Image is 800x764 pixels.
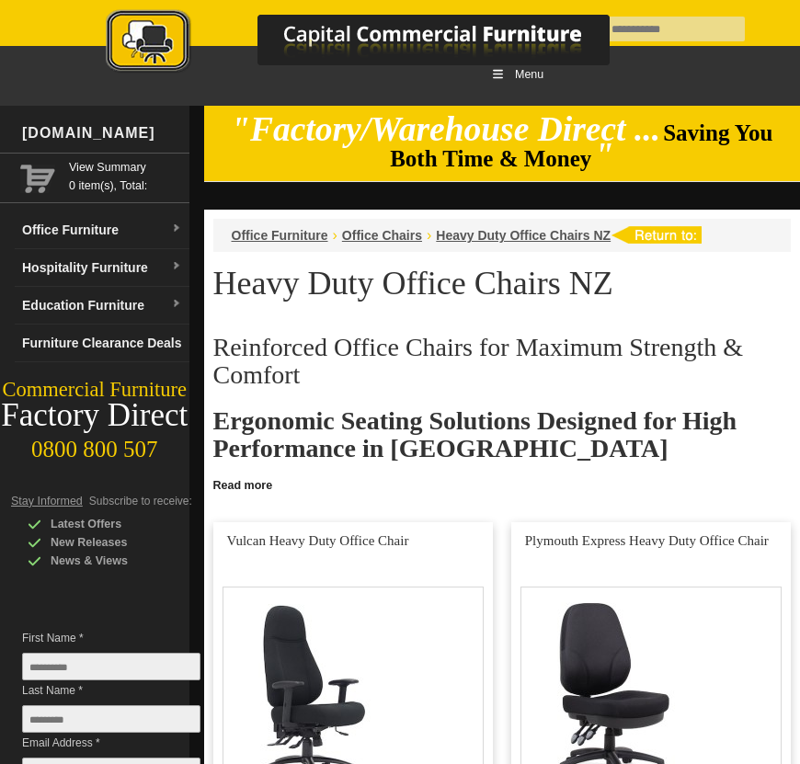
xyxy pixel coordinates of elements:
div: [DOMAIN_NAME] [15,106,189,161]
span: Subscribe to receive: [89,495,192,507]
em: "Factory/Warehouse Direct ... [231,110,660,148]
a: Hospitality Furnituredropdown [15,249,189,287]
a: Education Furnituredropdown [15,287,189,325]
li: › [427,226,431,245]
strong: Ergonomic Seating Solutions Designed for High Performance in [GEOGRAPHIC_DATA] [213,406,737,462]
a: Office Furniture [232,228,328,243]
div: News & Views [28,552,202,570]
span: Stay Informed [11,495,83,507]
a: Furniture Clearance Deals [15,325,189,362]
span: 0 item(s), Total: [69,158,182,192]
em: " [595,136,614,174]
h1: Heavy Duty Office Chairs NZ [213,266,792,301]
h2: Reinforced Office Chairs for Maximum Strength & Comfort [213,334,792,389]
img: return to [611,226,702,244]
span: First Name * [22,629,164,647]
a: Office Furnituredropdown [15,211,189,249]
div: Latest Offers [28,515,202,533]
a: View Summary [69,158,182,177]
span: Last Name * [22,681,164,700]
a: Heavy Duty Office Chairs NZ [436,228,611,243]
img: dropdown [171,223,182,234]
div: New Releases [28,533,202,552]
input: First Name * [22,653,200,680]
span: Email Address * [22,734,164,752]
a: Capital Commercial Furniture Logo [55,9,699,82]
a: Office Chairs [342,228,422,243]
input: Last Name * [22,705,200,733]
img: dropdown [171,299,182,310]
img: dropdown [171,261,182,272]
img: Capital Commercial Furniture Logo [55,9,699,76]
li: › [333,226,337,245]
span: Saving You Both Time & Money [390,120,772,171]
